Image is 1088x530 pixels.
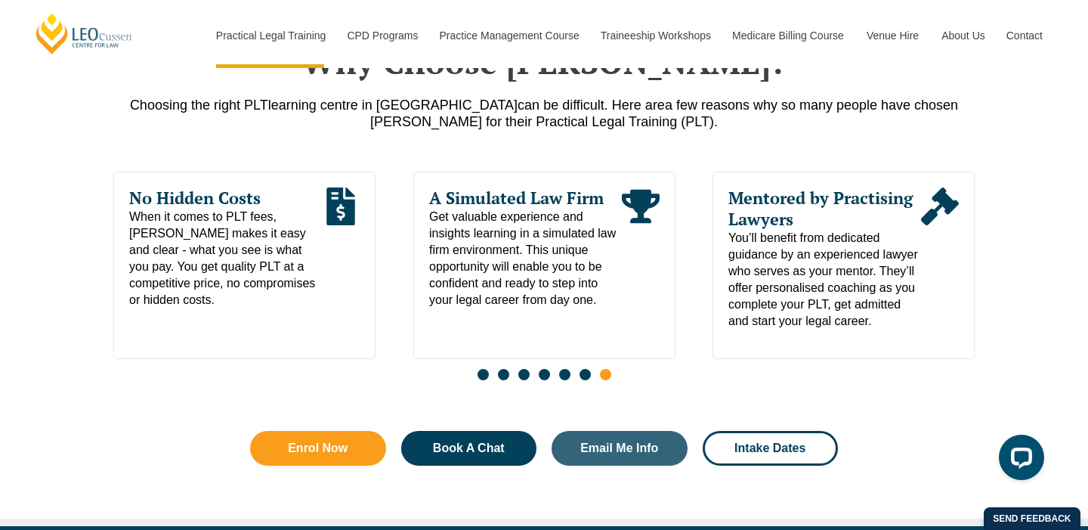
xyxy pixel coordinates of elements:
span: You’ll benefit from dedicated guidance by an experienced lawyer who serves as your mentor. They’l... [728,230,921,330]
a: Venue Hire [855,3,930,68]
span: Intake Dates [734,442,805,454]
a: Medicare Billing Course [721,3,855,68]
h2: Why Choose [PERSON_NAME]? [113,43,975,81]
iframe: LiveChat chat widget [987,429,1050,492]
span: Go to slide 1 [478,369,489,380]
span: Go to slide 6 [580,369,591,380]
div: Read More [322,188,360,308]
p: a few reasons why so many people have chosen [PERSON_NAME] for their Practical Legal Training (PLT). [113,97,975,130]
span: Mentored by Practising Lawyers [728,188,921,230]
span: A Simulated Law Firm [429,188,622,209]
div: Slides [113,172,975,389]
a: About Us [930,3,995,68]
a: Book A Chat [401,431,537,466]
div: Read More [621,188,659,308]
a: Contact [995,3,1054,68]
a: Practice Management Course [428,3,589,68]
span: Email Me Info [580,442,658,454]
span: Go to slide 5 [559,369,570,380]
span: Go to slide 2 [498,369,509,380]
span: Get valuable experience and insights learning in a simulated law firm environment. This unique op... [429,209,622,308]
a: CPD Programs [335,3,428,68]
a: Intake Dates [703,431,839,466]
span: No Hidden Costs [129,188,322,209]
span: learning centre in [GEOGRAPHIC_DATA] [268,98,518,113]
span: Choosing the right PLT [130,98,268,113]
a: Traineeship Workshops [589,3,721,68]
div: Read More [921,188,959,330]
a: [PERSON_NAME] Centre for Law [34,12,134,55]
span: Go to slide 3 [518,369,530,380]
span: Book A Chat [433,442,505,454]
a: Enrol Now [250,431,386,466]
span: can be difficult. Here are [518,98,665,113]
span: Go to slide 4 [539,369,550,380]
div: 1 / 7 [413,172,675,359]
span: When it comes to PLT fees, [PERSON_NAME] makes it easy and clear - what you see is what you pay. ... [129,209,322,308]
div: 2 / 7 [712,172,975,359]
div: 7 / 7 [113,172,376,359]
span: Enrol Now [288,442,348,454]
a: Practical Legal Training [205,3,336,68]
a: Email Me Info [552,431,688,466]
span: Go to slide 7 [600,369,611,380]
